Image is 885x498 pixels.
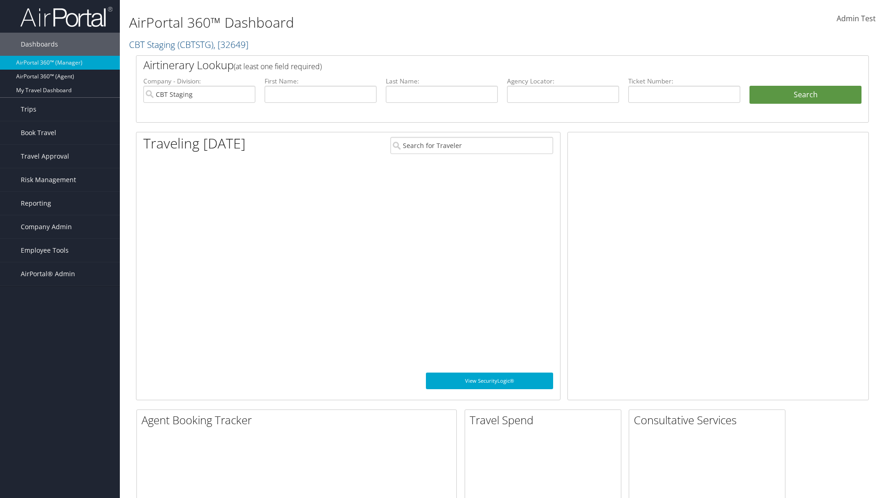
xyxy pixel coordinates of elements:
span: (at least one field required) [234,61,322,71]
span: Risk Management [21,168,76,191]
input: Search for Traveler [390,137,553,154]
span: ( CBTSTG ) [177,38,213,51]
span: Dashboards [21,33,58,56]
span: Travel Approval [21,145,69,168]
span: Admin Test [837,13,876,24]
span: Trips [21,98,36,121]
label: Ticket Number: [628,77,740,86]
span: Book Travel [21,121,56,144]
h2: Airtinerary Lookup [143,57,801,73]
h2: Travel Spend [470,412,621,428]
h1: AirPortal 360™ Dashboard [129,13,627,32]
a: Admin Test [837,5,876,33]
label: Last Name: [386,77,498,86]
label: First Name: [265,77,377,86]
a: View SecurityLogic® [426,373,553,389]
span: , [ 32649 ] [213,38,248,51]
span: Employee Tools [21,239,69,262]
h2: Agent Booking Tracker [142,412,456,428]
h2: Consultative Services [634,412,785,428]
img: airportal-logo.png [20,6,112,28]
a: CBT Staging [129,38,248,51]
span: Reporting [21,192,51,215]
span: Company Admin [21,215,72,238]
label: Agency Locator: [507,77,619,86]
h1: Traveling [DATE] [143,134,246,153]
span: AirPortal® Admin [21,262,75,285]
label: Company - Division: [143,77,255,86]
button: Search [749,86,861,104]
